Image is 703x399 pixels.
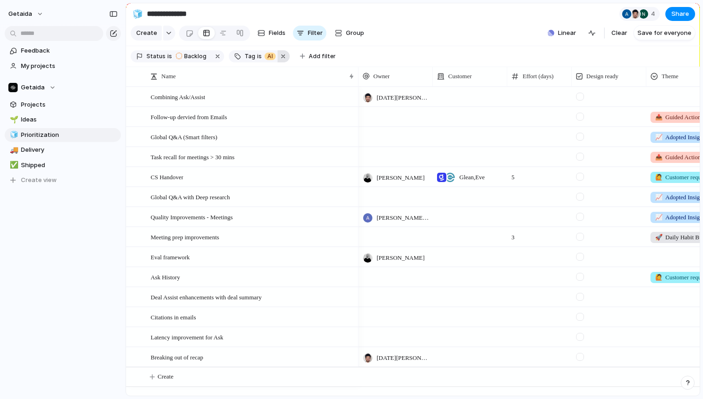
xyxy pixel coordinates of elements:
span: Breaking out of recap [151,352,203,362]
button: Backlog [173,51,212,61]
span: Name [161,72,176,81]
button: AI [263,51,278,61]
span: 🙋 [655,274,663,281]
button: Filter [293,26,326,41]
span: Design ready [586,72,618,81]
button: Add filter [294,50,341,63]
button: Create [131,26,162,41]
button: 🧊 [130,7,145,21]
span: Clear [611,28,627,38]
span: Add filter [309,52,336,61]
button: Group [330,26,369,41]
span: Ask History [151,271,180,282]
span: Feedback [21,46,118,55]
span: Customer [448,72,472,81]
button: Getaida [5,81,121,95]
span: 📈 [655,214,663,221]
span: Guided Actions [655,113,703,122]
span: Shipped [21,161,118,170]
button: getaida [4,7,48,21]
span: [PERSON_NAME] [377,253,424,263]
a: ✅Shipped [5,158,121,172]
span: Create [158,372,173,381]
button: ✅ [8,161,18,170]
button: Save for everyone [634,26,695,41]
div: ✅ [10,160,16,170]
span: Share [671,9,689,19]
span: Projects [21,100,118,109]
span: Combining Ask/Assist [151,91,205,102]
div: 🧊 [133,7,143,20]
span: Backlog [184,52,206,61]
span: Save for everyone [637,28,691,38]
button: is [166,51,174,61]
span: Create [136,28,157,38]
span: Status [146,52,166,61]
span: Owner [373,72,390,81]
span: Linear [558,28,576,38]
button: Linear [544,26,580,40]
span: AI [267,52,273,61]
span: Ideas [21,115,118,124]
span: getaida [8,9,32,19]
button: is [255,51,264,61]
span: Filter [308,28,323,38]
span: Group [346,28,364,38]
span: 3 [508,228,571,242]
span: 🙋 [655,174,663,181]
div: 🧊 [10,129,16,140]
span: 5 [508,168,571,182]
span: 📈 [655,194,663,201]
span: Glean , Eve [459,173,485,182]
span: Follow-up dervied from Emails [151,111,227,122]
span: Global Q&A with Deep research [151,191,230,202]
span: Deal Assist enhancements with deal summary [151,291,262,302]
button: Create view [5,173,121,187]
span: [PERSON_NAME] Sarma [377,213,429,223]
a: 🌱Ideas [5,113,121,127]
span: [DATE][PERSON_NAME] [377,93,429,102]
span: Tag [245,52,255,61]
span: 🚀 [655,234,663,241]
span: Effort (days) [523,72,554,81]
span: CS Handover [151,171,183,182]
span: Guided Actions [655,153,703,162]
span: Fields [269,28,285,38]
span: 📤 [655,154,663,161]
span: 📈 [655,134,663,141]
span: Task recall for meetings > 30 mins [151,151,234,162]
span: Theme [662,72,678,81]
span: Latency improvement for Ask [151,331,223,342]
button: 🌱 [8,115,18,124]
span: 4 [651,9,658,19]
a: 🚚Delivery [5,143,121,157]
button: Fields [254,26,289,41]
span: Create view [21,176,57,185]
span: My projects [21,61,118,71]
span: is [167,52,172,61]
span: Getaida [21,83,45,92]
span: Prioritization [21,130,118,140]
span: 📤 [655,114,663,121]
span: Eval framework [151,251,190,262]
a: My projects [5,59,121,73]
button: 🧊 [8,130,18,140]
button: Clear [608,26,631,41]
span: [PERSON_NAME] [377,173,424,183]
span: is [257,52,262,61]
span: Meeting prep improvements [151,231,219,242]
div: 🌱 [10,115,16,125]
span: Global Q&A (Smart filters) [151,131,217,142]
a: Feedback [5,44,121,58]
span: Quality Improvements - Meetings [151,211,233,222]
span: Delivery [21,145,118,155]
button: Share [665,7,695,21]
button: 🚚 [8,145,18,155]
span: [DATE][PERSON_NAME] [377,353,429,363]
a: Projects [5,98,121,112]
a: 🧊Prioritization [5,128,121,142]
